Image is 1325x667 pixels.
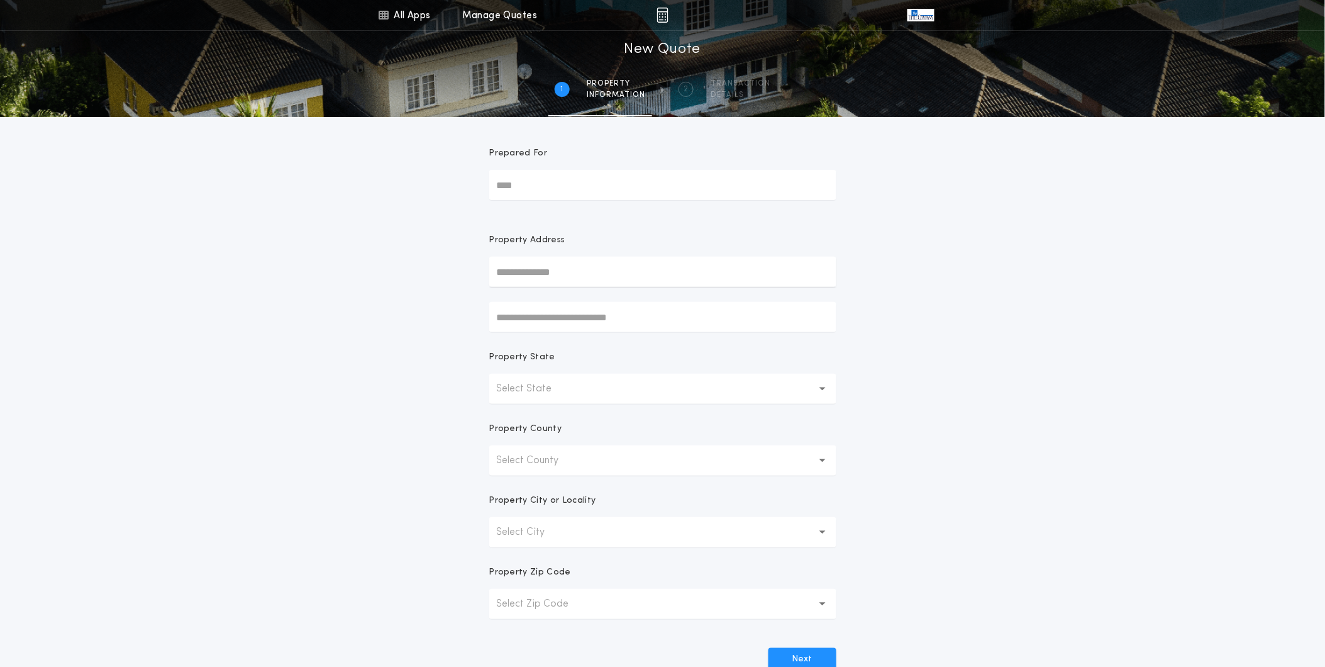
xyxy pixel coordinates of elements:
span: Transaction [711,79,771,89]
p: Select Zip Code [497,597,589,612]
p: Property Address [489,234,836,247]
img: img [657,8,668,23]
img: vs-icon [907,9,934,21]
p: Prepared For [489,147,548,160]
p: Select County [497,453,579,468]
h2: 1 [561,84,563,94]
p: Property Zip Code [489,566,571,579]
button: Select Zip Code [489,589,836,619]
p: Select State [497,381,572,396]
button: Select City [489,517,836,547]
span: information [587,90,646,100]
h1: New Quote [624,40,701,60]
button: Select State [489,374,836,404]
p: Property City or Locality [489,495,596,507]
p: Select City [497,525,565,540]
h2: 2 [684,84,688,94]
button: Select County [489,446,836,476]
p: Property State [489,351,555,364]
span: details [711,90,771,100]
p: Property County [489,423,562,435]
span: Property [587,79,646,89]
input: Prepared For [489,170,836,200]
